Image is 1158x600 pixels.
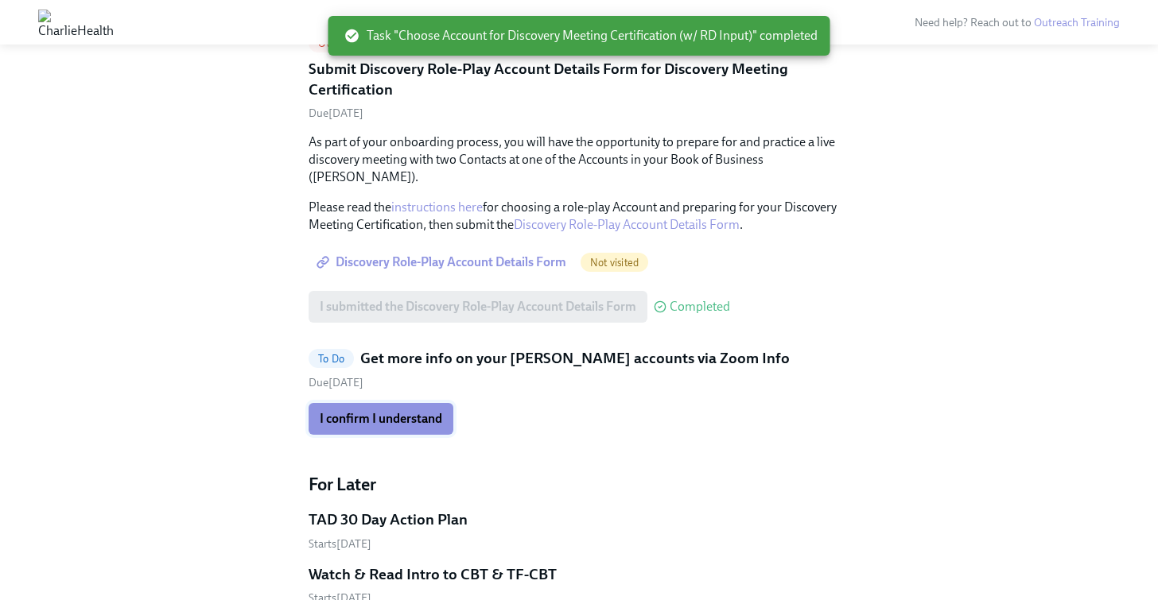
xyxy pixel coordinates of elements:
span: Not visited [581,257,648,269]
h5: Submit Discovery Role-Play Account Details Form for Discovery Meeting Certification [309,59,849,99]
span: Completed [670,300,730,313]
img: CharlieHealth [38,10,114,35]
h5: Get more info on your [PERSON_NAME] accounts via Zoom Info [360,348,790,369]
a: Outreach Training [1034,16,1120,29]
a: OverdueSubmit Discovery Role-Play Account Details Form for Discovery Meeting CertificationDue[DATE] [309,33,849,121]
span: Friday, August 29th 2025, 7:00 am [309,106,363,120]
span: Saturday, September 13th 2025, 7:00 am [309,376,363,389]
span: Discovery Role-Play Account Details Form [320,254,566,270]
h4: For Later [309,473,849,497]
p: As part of your onboarding process, you will have the opportunity to prepare for and practice a l... [309,134,849,186]
h5: Watch & Read Intro to CBT & TF-CBT [309,564,557,585]
span: I confirm I understand [320,411,442,427]
a: Discovery Role-Play Account Details Form [309,246,577,278]
span: Task "Choose Account for Discovery Meeting Certification (w/ RD Input)" completed [344,27,818,45]
a: TAD 30 Day Action PlanStarts[DATE] [309,509,849,552]
p: Please read the for choosing a role-play Account and preparing for your Discovery Meeting Certifi... [309,199,849,234]
a: instructions here [391,199,483,215]
a: To DoGet more info on your [PERSON_NAME] accounts via Zoom InfoDue[DATE] [309,348,849,390]
a: Discovery Role-Play Account Details Form [514,217,740,232]
button: I confirm I understand [309,403,453,435]
span: To Do [309,353,354,365]
span: Friday, September 5th 2025, 7:00 am [309,537,371,551]
h5: TAD 30 Day Action Plan [309,509,468,530]
span: Need help? Reach out to [915,16,1120,29]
